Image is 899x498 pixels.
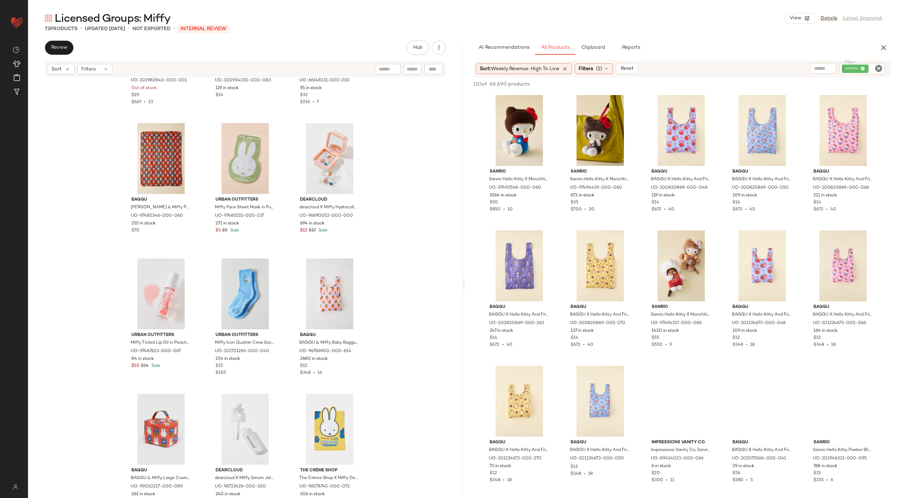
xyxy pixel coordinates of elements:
span: $14 [652,200,659,206]
span: BAGGU [652,169,711,175]
img: heart_red.DM2ytmEG.svg [10,15,24,29]
span: 23 [148,100,153,105]
span: BAGGU X Hello Kitty And Friends Standard Reusable Tote Bag in My Melody Strawberry at Urban Outfi... [651,176,710,183]
img: 101224673_050_b [565,366,635,437]
span: 261 in stock [131,491,155,498]
i: Clear Filter [874,64,883,73]
span: 40 [830,207,836,212]
span: • [310,100,317,105]
span: $17 [309,228,316,234]
span: UO-96722426-000-100 [215,484,266,490]
span: UO-97493548-000-060 [489,185,541,191]
span: UO-102721263-000-040 [215,348,269,355]
span: Weekly Revenue: High to Low [491,66,559,72]
span: dearcloud X Miffy Hydrocolloid Pimple Patch & Compact Case Set in Blemish Bunny at Urban Outfitters [299,204,359,211]
span: $50 [490,200,498,206]
span: 95 in stock [300,85,322,92]
span: 119 in stock [652,193,675,199]
span: $3 [216,228,221,234]
span: Reports [621,45,640,51]
span: 18 [507,478,512,483]
span: $348 [813,343,824,347]
span: Sale [150,364,160,368]
img: 101224673_066_b [808,230,878,301]
span: $15 [216,363,223,369]
span: $10 [131,363,139,369]
span: 109 in stock [733,193,757,199]
span: Filters [81,66,96,73]
span: Sanrio [652,304,711,310]
span: • [141,100,148,105]
span: UO-101224673-000-270 [489,456,542,462]
span: $14 [490,335,497,341]
span: 73 in stock [490,463,511,470]
span: $672 [652,207,661,212]
span: Licensed Groups: Miffy [55,12,170,26]
span: $550 [652,343,662,347]
span: 137 in stock [571,328,594,334]
span: Sort [52,66,62,73]
button: View [785,13,815,23]
span: BAGGU [733,169,792,175]
span: 255 in stock [131,221,156,227]
span: UO-97485346-000-060 [131,213,183,219]
span: UO-102982840-000-001 [131,78,187,84]
span: 2680 in stock [300,356,328,362]
span: sanrio [845,66,860,72]
span: BAGGU X Hello Kitty And Friends Baby Baggu Reusable Tote Bag in Pompompurin at Urban Outfitters [489,447,548,453]
span: BAGGU [131,197,191,203]
span: • [663,478,670,483]
span: $32 [300,92,308,99]
span: 271 in stock [216,221,239,227]
span: Impressions Vanity Co. [652,439,711,446]
span: BAGGU [571,439,630,446]
span: UO-100820869-000-050 [732,185,789,191]
img: svg%3e [45,15,52,22]
span: $672 [733,207,742,212]
span: 306 in stock [300,491,325,498]
span: $348 [571,472,581,476]
span: UO-89414023-000-066 [651,456,703,462]
span: $14 [733,200,740,206]
span: • [742,207,749,212]
span: 694 in stock [300,221,325,227]
span: 18 [831,343,836,347]
span: $14 [813,200,821,206]
span: $216 [300,100,310,105]
span: UO-102946332-000-095 [813,456,867,462]
a: Details [820,15,837,22]
span: Review [51,45,67,51]
span: Miffy Face Sheet Mask in Purifying at Urban Outfitters [215,204,274,211]
span: 10 [508,207,513,212]
span: 40 [587,343,593,347]
span: dearcloud [216,467,275,474]
span: Sanrio [490,169,549,175]
span: $667 [131,100,141,105]
img: 97494157_060_b [646,230,716,301]
span: UO-100934330-000-083 [215,78,271,84]
span: All Products [540,45,569,51]
span: BAGGU [813,304,873,310]
span: UO-97494157-000-060 [651,320,702,327]
span: $29 [131,92,139,99]
span: 5 [750,478,753,483]
span: 211 in stock [813,193,837,199]
img: 100820869_270_b [565,230,635,301]
span: $15 [813,470,821,477]
span: UO-100820869-000-270 [570,320,625,327]
img: 101224673_270_b [484,366,554,437]
button: Hub [407,41,429,55]
span: Out of stock [131,85,157,92]
span: $20 [652,470,660,477]
span: BAGGU [733,439,792,446]
span: 6 [831,478,833,483]
span: BAGGU X Hello Kitty And Friends Baby Baggu Reusable Tote Bag in My Melody Strawberry at Urban Out... [732,312,791,318]
span: UO-101224673-000-066 [813,320,866,327]
span: Reset [620,66,634,72]
span: Clipboard [581,45,605,51]
span: Miffy Tinted Lip Oil in Peachy Pink at Urban Outfitters [131,340,190,346]
span: UO-99010217-000-089 [131,484,183,490]
span: 66,690 products [490,81,530,88]
img: 97487623_067_b [126,258,196,329]
span: 768 in stock [813,463,837,470]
